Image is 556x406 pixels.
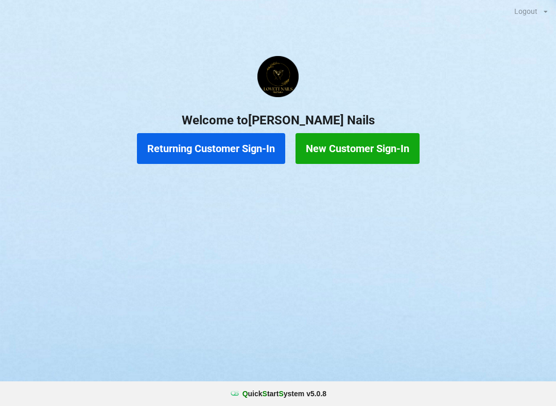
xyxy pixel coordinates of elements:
[242,390,248,398] span: Q
[230,389,240,399] img: favicon.ico
[242,389,326,399] b: uick tart ystem v 5.0.8
[514,8,537,15] div: Logout
[279,390,283,398] span: S
[296,133,420,164] button: New Customer Sign-In
[257,56,299,97] img: Lovett1.png
[137,133,285,164] button: Returning Customer Sign-In
[263,390,267,398] span: S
